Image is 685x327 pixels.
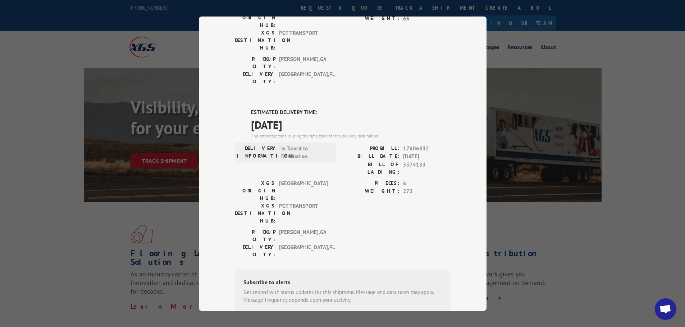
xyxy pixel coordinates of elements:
[343,14,399,23] label: WEIGHT:
[235,55,275,70] label: PICKUP CITY:
[343,179,399,187] label: PIECES:
[281,144,330,160] span: In Transit to Destination
[251,108,451,117] label: ESTIMATED DELIVERY TIME:
[235,243,275,258] label: DELIVERY CITY:
[243,288,442,304] div: Get texted with status updates for this shipment. Message and data rates may apply. Message frequ...
[235,228,275,243] label: PICKUP CITY:
[279,202,328,224] span: PGT TRANSPORT
[235,6,275,29] label: XGS ORIGIN HUB:
[403,153,451,161] span: [DATE]
[403,160,451,176] span: 3374133
[279,228,328,243] span: [PERSON_NAME] , GA
[235,179,275,202] label: XGS ORIGIN HUB:
[403,14,451,23] span: 66
[403,187,451,196] span: 272
[235,29,275,52] label: XGS DESTINATION HUB:
[343,153,399,161] label: BILL DATE:
[279,55,328,70] span: [PERSON_NAME] , GA
[279,6,328,29] span: [GEOGRAPHIC_DATA]
[343,187,399,196] label: WEIGHT:
[343,144,399,153] label: PROBILL:
[403,144,451,153] span: 17606832
[235,202,275,224] label: XGS DESTINATION HUB:
[279,70,328,85] span: [GEOGRAPHIC_DATA] , FL
[403,179,451,187] span: 6
[237,144,278,160] label: DELIVERY INFORMATION:
[279,29,328,52] span: PGT TRANSPORT
[279,243,328,258] span: [GEOGRAPHIC_DATA] , FL
[251,116,451,132] span: [DATE]
[655,298,676,320] div: Open chat
[243,277,442,288] div: Subscribe to alerts
[251,132,451,139] div: The estimated time is using the time zone for the delivery destination.
[279,179,328,202] span: [GEOGRAPHIC_DATA]
[343,160,399,176] label: BILL OF LADING:
[235,70,275,85] label: DELIVERY CITY:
